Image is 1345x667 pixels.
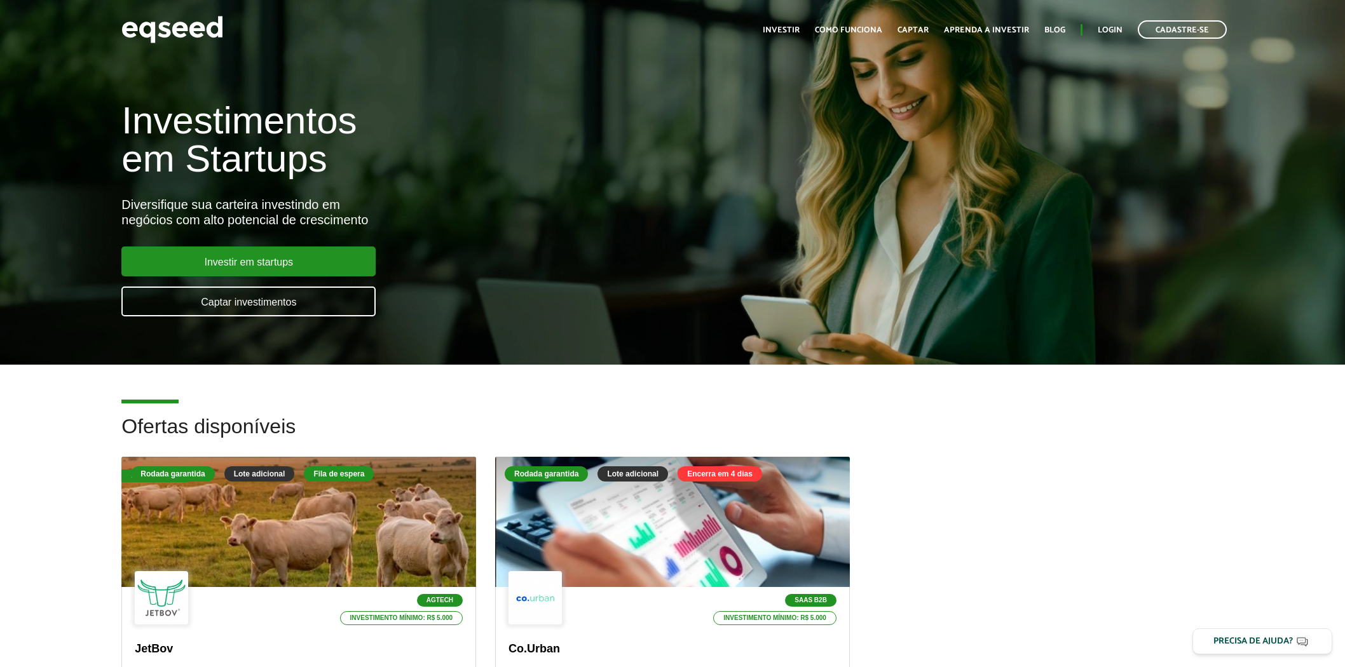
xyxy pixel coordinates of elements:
a: Cadastre-se [1138,20,1227,39]
a: Blog [1044,26,1065,34]
p: JetBov [135,642,463,656]
a: Investir [763,26,800,34]
a: Captar investimentos [121,286,376,316]
div: Encerra em 4 dias [678,466,762,482]
p: Co.Urban [509,642,836,656]
a: Aprenda a investir [944,26,1029,34]
div: Rodada garantida [505,466,588,482]
p: Investimento mínimo: R$ 5.000 [713,611,836,625]
h2: Ofertas disponíveis [121,415,1223,457]
p: SaaS B2B [785,594,836,607]
div: Rodada garantida [131,466,214,482]
p: Agtech [417,594,463,607]
div: Lote adicional [224,466,295,482]
a: Login [1098,26,1123,34]
a: Como funciona [815,26,882,34]
div: Diversifique sua carteira investindo em negócios com alto potencial de crescimento [121,197,775,227]
a: Captar [898,26,929,34]
div: Fila de espera [304,466,374,482]
div: Lote adicional [597,466,668,482]
p: Investimento mínimo: R$ 5.000 [340,611,463,625]
img: EqSeed [121,13,223,46]
div: Fila de espera [121,469,193,482]
h1: Investimentos em Startups [121,102,775,178]
a: Investir em startups [121,246,376,276]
